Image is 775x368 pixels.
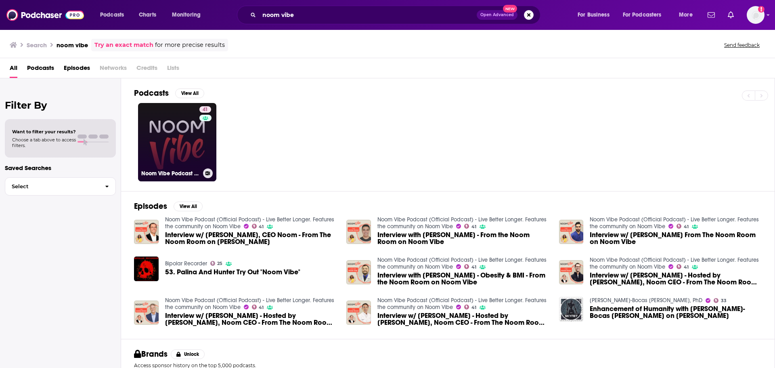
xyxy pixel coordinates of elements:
a: 33 [714,298,727,303]
img: Enhancement of Humanity with Hakeem Ali-Bocas Alexander on Noom Vibe [559,297,584,322]
a: Noom Vibe Podcast (Official Podcast) - Live Better Longer. Features the community on Noom Vibe [590,257,759,270]
img: 53. Palina And Hunter Try Out "Noom Vibe" [134,257,159,281]
a: 41 [464,305,476,309]
a: 41 [252,305,264,309]
a: Interview w/ Dr. Jonathann Kuo - Hosted by Geoff Cook, Noom CEO - From The Noom Room on Noom Vibe [377,312,549,326]
a: Dr. Hakeem Ali-Bocas Alexander, PhD [590,297,702,304]
img: Podchaser - Follow, Share and Rate Podcasts [6,7,84,23]
a: PodcastsView All [134,88,204,98]
a: Noom Vibe Podcast (Official Podcast) - Live Better Longer. Features the community on Noom Vibe [590,216,759,230]
span: 25 [217,262,222,265]
a: 41 [464,264,476,269]
span: Interview w/ [PERSON_NAME] - Hosted by [PERSON_NAME], Noom CEO - From The Noom Room on [PERSON_NAME] [377,312,549,326]
a: 41 [199,106,211,113]
img: Interview w/ Dr Sohaib Imtiaz From The Noom Room on Noom Vibe [559,220,584,244]
span: Charts [139,9,156,21]
span: Enhancement of Humanity with [PERSON_NAME]-Bocas [PERSON_NAME] on [PERSON_NAME] [590,305,762,319]
svg: Add a profile image [758,6,765,13]
img: Interview with Mark Birch - From the Noom Room on Noom Vibe [346,220,371,244]
span: Want to filter your results? [12,129,76,135]
a: Bipolar Recorder [165,260,207,267]
a: Show notifications dropdown [704,8,718,22]
a: Noom Vibe Podcast (Official Podcast) - Live Better Longer. Features the community on Noom Vibe [165,297,334,311]
a: Try an exact match [94,40,153,50]
span: Choose a tab above to access filters. [12,137,76,148]
a: Episodes [64,61,90,78]
a: Show notifications dropdown [725,8,737,22]
span: Interview w/ [PERSON_NAME], CEO Noom - From The Noom Room on [PERSON_NAME] [165,231,337,245]
span: 41 [203,106,208,114]
a: 41Noom Vibe Podcast (Official Podcast) - Live Better Longer. Features the community on Noom Vibe [138,103,216,181]
span: Logged in as smeizlik [747,6,765,24]
img: Interview w/ Kevin Ban - Hosted by Geoff Cook, Noom CEO - From The Noom Room on Noom Vibe [134,301,159,325]
a: Interview w/ Andrew Herr - Hosted by Geoff Cook, Noom CEO - From The Noom Room on Noom Vibe [590,272,762,286]
a: Podcasts [27,61,54,78]
img: Interview with Dr Ameen Masoodi - Obesity & BMI - From the Noom Room on Noom Vibe [346,260,371,285]
a: Interview with Dr Ameen Masoodi - Obesity & BMI - From the Noom Room on Noom Vibe [377,272,549,286]
span: Interview w/ [PERSON_NAME] From The Noom Room on Noom Vibe [590,231,762,245]
span: 33 [721,299,727,303]
a: Charts [134,8,161,21]
span: Networks [100,61,127,78]
a: Enhancement of Humanity with Hakeem Ali-Bocas Alexander on Noom Vibe [590,305,762,319]
span: 41 [471,225,476,229]
h2: Podcasts [134,88,169,98]
a: Noom Vibe Podcast (Official Podcast) - Live Better Longer. Features the community on Noom Vibe [377,297,547,311]
span: 53. Palina And Hunter Try Out "Noom Vibe" [165,269,300,275]
span: Interview with [PERSON_NAME] - From the Noom Room on Noom Vibe [377,231,549,245]
span: 41 [471,306,476,309]
span: For Podcasters [623,9,662,21]
span: 41 [471,265,476,269]
span: New [503,5,517,13]
span: Credits [136,61,157,78]
a: 41 [677,224,689,229]
span: Interview w/ [PERSON_NAME] - Hosted by [PERSON_NAME], Noom CEO - From The Noom Room on [PERSON_NAME] [590,272,762,286]
a: Noom Vibe Podcast (Official Podcast) - Live Better Longer. Features the community on Noom Vibe [377,216,547,230]
div: Search podcasts, credits, & more... [245,6,548,24]
img: User Profile [747,6,765,24]
a: Interview w/ Kevin Ban - Hosted by Geoff Cook, Noom CEO - From The Noom Room on Noom Vibe [165,312,337,326]
img: Interview w/ Geoff Cook, CEO Noom - From The Noom Room on Noom Vibe [134,220,159,244]
button: Select [5,177,116,196]
span: More [679,9,693,21]
a: 41 [464,224,476,229]
a: 41 [252,224,264,229]
a: Noom Vibe Podcast (Official Podcast) - Live Better Longer. Features the community on Noom Vibe [377,257,547,270]
p: Saved Searches [5,164,116,172]
a: Interview w/ Dr Sohaib Imtiaz From The Noom Room on Noom Vibe [590,231,762,245]
button: Show profile menu [747,6,765,24]
button: View All [175,88,204,98]
span: Lists [167,61,179,78]
span: Interview w/ [PERSON_NAME] - Hosted by [PERSON_NAME], Noom CEO - From The Noom Room on [PERSON_NAME] [165,312,337,326]
img: Interview w/ Dr. Jonathann Kuo - Hosted by Geoff Cook, Noom CEO - From The Noom Room on Noom Vibe [346,301,371,325]
span: 41 [259,225,264,229]
h2: Brands [134,349,168,359]
button: Unlock [171,349,205,359]
a: Interview w/ Andrew Herr - Hosted by Geoff Cook, Noom CEO - From The Noom Room on Noom Vibe [559,260,584,285]
span: Podcasts [100,9,124,21]
button: open menu [673,8,703,21]
span: for more precise results [155,40,225,50]
h3: Search [27,41,47,49]
span: 41 [259,306,264,309]
button: open menu [618,8,673,21]
button: open menu [166,8,211,21]
a: 25 [210,261,223,266]
span: Interview with [PERSON_NAME] - Obesity & BMI - From the Noom Room on Noom Vibe [377,272,549,286]
input: Search podcasts, credits, & more... [259,8,477,21]
a: 41 [677,264,689,269]
a: EpisodesView All [134,201,203,211]
span: Monitoring [172,9,201,21]
span: For Business [578,9,610,21]
a: All [10,61,17,78]
button: open menu [572,8,620,21]
a: Interview w/ Geoff Cook, CEO Noom - From The Noom Room on Noom Vibe [165,231,337,245]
